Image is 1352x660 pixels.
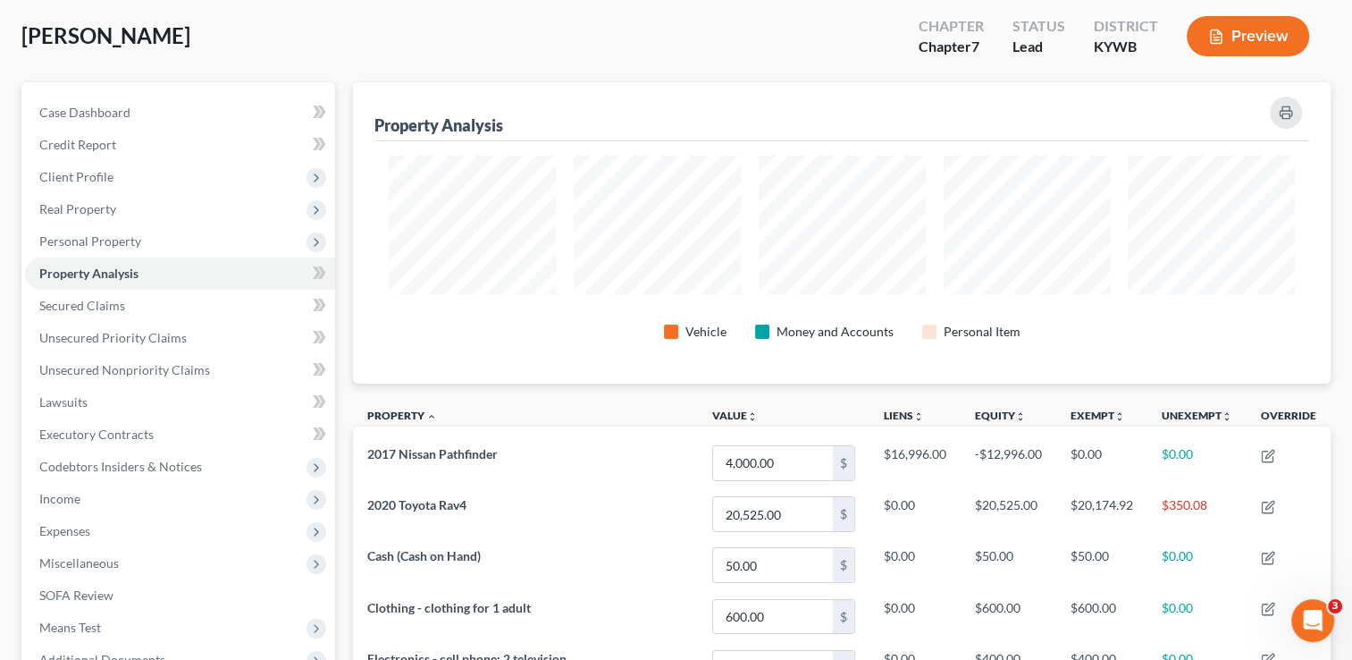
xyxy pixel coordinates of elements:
div: $ [833,548,854,582]
span: Lawsuits [39,394,88,410]
div: KYWB [1094,37,1158,57]
i: unfold_more [1222,411,1232,422]
span: Credit Report [39,137,116,152]
td: -$12,996.00 [961,437,1056,488]
span: 3 [1328,599,1342,613]
td: $20,174.92 [1056,489,1147,540]
a: Credit Report [25,129,335,161]
i: unfold_more [1114,411,1125,422]
div: District [1094,16,1158,37]
div: Money and Accounts [777,323,894,341]
span: Personal Property [39,233,141,249]
a: Unexemptunfold_more [1162,409,1232,422]
a: Case Dashboard [25,97,335,129]
span: Means Test [39,620,101,635]
a: Lawsuits [25,386,335,419]
span: Property Analysis [39,266,139,281]
td: $600.00 [1056,591,1147,642]
span: Codebtors Insiders & Notices [39,459,202,474]
div: Personal Item [944,323,1020,341]
a: Property Analysis [25,258,335,290]
a: Valueunfold_more [712,409,758,422]
span: Miscellaneous [39,555,119,571]
a: Unsecured Priority Claims [25,322,335,354]
span: Real Property [39,201,116,216]
button: Preview [1187,16,1309,56]
i: expand_less [426,411,437,422]
i: unfold_more [747,411,758,422]
i: unfold_more [1015,411,1026,422]
span: Unsecured Nonpriority Claims [39,362,210,377]
input: 0.00 [713,446,833,480]
a: Exemptunfold_more [1071,409,1125,422]
span: 2017 Nissan Pathfinder [367,446,498,461]
td: $0.00 [869,540,961,591]
div: $ [833,600,854,634]
div: $ [833,446,854,480]
td: $50.00 [1056,540,1147,591]
input: 0.00 [713,548,833,582]
a: Liensunfold_more [884,409,924,422]
input: 0.00 [713,497,833,531]
span: Executory Contracts [39,427,154,442]
td: $350.08 [1147,489,1247,540]
div: Property Analysis [374,114,503,136]
input: 0.00 [713,600,833,634]
span: Unsecured Priority Claims [39,330,187,345]
td: $0.00 [869,489,961,540]
td: $0.00 [1147,540,1247,591]
a: Equityunfold_more [975,409,1026,422]
span: 2020 Toyota Rav4 [367,497,466,512]
span: Secured Claims [39,298,125,313]
td: $16,996.00 [869,437,961,488]
td: $0.00 [1147,591,1247,642]
td: $50.00 [961,540,1056,591]
a: Executory Contracts [25,419,335,451]
i: unfold_more [913,411,924,422]
iframe: Intercom live chat [1291,599,1334,642]
div: Vehicle [685,323,726,341]
span: Client Profile [39,169,113,184]
div: $ [833,497,854,531]
td: $0.00 [1147,437,1247,488]
td: $0.00 [1056,437,1147,488]
span: Clothing - clothing for 1 adult [367,600,531,615]
span: Case Dashboard [39,105,130,120]
a: SOFA Review [25,580,335,612]
th: Override [1247,398,1331,438]
a: Secured Claims [25,290,335,322]
div: Lead [1012,37,1065,57]
div: Chapter [919,16,984,37]
span: [PERSON_NAME] [21,22,190,48]
td: $20,525.00 [961,489,1056,540]
a: Unsecured Nonpriority Claims [25,354,335,386]
div: Chapter [919,37,984,57]
td: $0.00 [869,591,961,642]
td: $600.00 [961,591,1056,642]
div: Status [1012,16,1065,37]
span: SOFA Review [39,588,113,603]
span: Income [39,491,80,506]
span: 7 [971,38,979,55]
span: Expenses [39,523,90,538]
span: Cash (Cash on Hand) [367,548,481,563]
a: Property expand_less [367,409,437,422]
